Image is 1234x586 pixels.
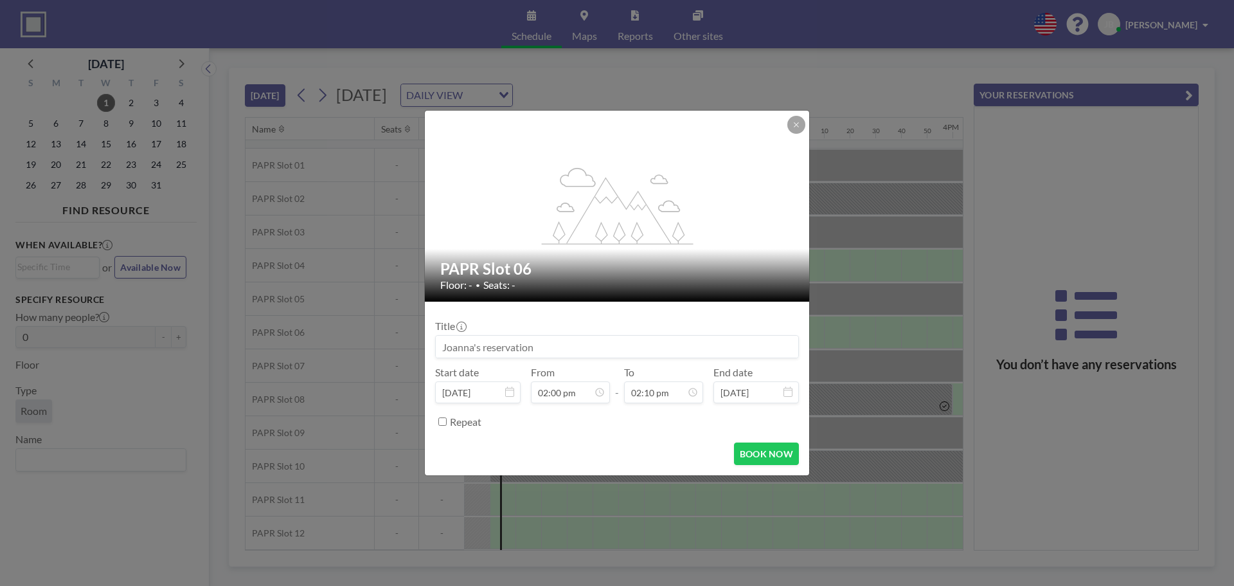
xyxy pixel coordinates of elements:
[734,443,799,465] button: BOOK NOW
[483,279,515,291] span: Seats: -
[436,336,798,358] input: Joanna's reservation
[615,371,619,399] span: -
[435,320,465,333] label: Title
[450,416,481,428] label: Repeat
[435,366,479,379] label: Start date
[440,259,795,279] h2: PAPR Slot 06
[624,366,634,379] label: To
[476,280,480,290] span: •
[531,366,555,379] label: From
[542,167,693,244] g: flex-grow: 1.2;
[713,366,753,379] label: End date
[440,279,472,291] span: Floor: -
